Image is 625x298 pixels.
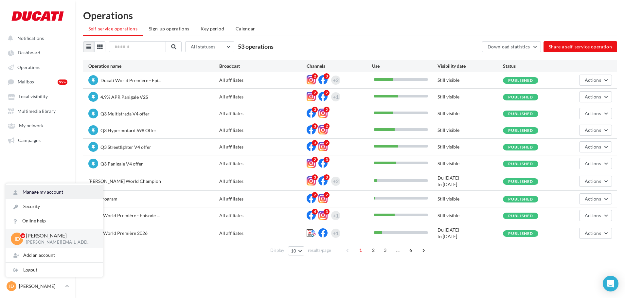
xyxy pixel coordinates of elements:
[437,77,503,83] div: Still visible
[585,213,601,218] span: Actions
[4,90,71,102] a: Local visibility
[219,144,307,150] div: All affiliates
[100,161,143,167] span: Q3 Panigale V4 offer
[585,127,601,133] span: Actions
[6,214,103,228] a: Online help
[18,79,34,85] span: Mailbox
[100,144,151,150] span: Q3 Streetfighter V4 offer
[19,94,48,99] span: Local visibility
[603,276,618,291] div: Open Intercom Messenger
[4,105,71,117] a: Multimedia library
[437,144,503,150] div: Still visible
[5,280,70,292] a: ID [PERSON_NAME]
[312,174,318,180] div: 3
[579,141,612,152] button: Actions
[312,123,318,129] div: 3
[585,77,601,83] span: Actions
[324,73,330,79] div: 3
[579,193,612,204] button: Actions
[324,174,330,180] div: 3
[437,175,503,188] div: Du [DATE] to [DATE]
[19,123,44,129] span: My network
[219,77,307,83] div: All affiliates
[6,185,103,199] a: Manage my account
[17,64,40,70] span: Operations
[219,160,307,167] div: All affiliates
[58,79,67,85] div: 99+
[219,94,307,100] div: All affiliates
[100,111,150,116] span: Q3 Multistrada V4 offer
[508,145,533,149] span: Published
[88,63,219,69] div: Operation name
[324,90,330,96] div: 2
[324,209,330,215] div: 3
[372,63,437,69] div: Use
[585,230,601,236] span: Actions
[4,46,71,58] a: Dashboard
[508,197,533,202] span: Published
[324,140,330,146] div: 2
[219,212,307,219] div: All affiliates
[312,209,318,215] div: 4
[88,178,161,184] span: [PERSON_NAME] World Champion
[312,107,318,113] div: 3
[437,196,503,202] div: Still visible
[308,247,331,254] span: results/page
[437,127,503,133] div: Still visible
[333,177,339,186] div: +2
[579,176,612,187] button: Actions
[201,26,224,31] span: Key period
[579,125,612,136] button: Actions
[508,161,533,166] span: Published
[270,247,284,254] span: Display
[312,140,318,146] div: 3
[236,26,255,31] span: Calendar
[14,235,20,242] span: ID
[585,111,601,116] span: Actions
[100,128,156,133] span: Q3 Hypermotard 698 Offer
[17,35,44,41] span: Notifications
[579,158,612,169] button: Actions
[19,283,62,289] p: [PERSON_NAME]
[585,178,601,184] span: Actions
[291,248,296,254] span: 10
[508,213,533,218] span: Published
[579,228,612,239] button: Actions
[149,26,189,31] span: Sign-up operations
[585,94,601,99] span: Actions
[324,123,330,129] div: 2
[100,78,161,83] span: Ducati World Première - Epi...
[508,128,533,133] span: Published
[393,245,403,255] span: ...
[508,179,533,184] span: Published
[88,230,148,236] span: Ducati World Première 2026
[324,192,330,198] div: 2
[307,63,372,69] div: Channels
[585,161,601,166] span: Actions
[579,75,612,86] button: Actions
[26,239,93,245] p: [PERSON_NAME][EMAIL_ADDRESS][PERSON_NAME][DOMAIN_NAME]
[333,211,339,220] div: +1
[355,245,366,255] span: 1
[312,157,318,163] div: 2
[368,245,379,255] span: 2
[437,160,503,167] div: Still visible
[219,127,307,133] div: All affiliates
[312,90,318,96] div: 2
[191,44,215,49] span: All statuses
[312,192,318,198] div: 2
[4,32,69,44] button: Notifications
[83,10,617,20] div: Operations
[9,283,14,289] span: ID
[219,230,307,237] div: All affiliates
[324,157,330,163] div: 3
[100,94,148,100] span: 4.9% APR Panigale V2S
[405,245,416,255] span: 6
[312,73,318,79] div: 2
[488,44,530,49] span: Download statistics
[579,210,612,221] button: Actions
[6,199,103,214] a: Security
[333,76,339,85] div: +2
[288,246,305,255] button: 10
[219,178,307,184] div: All affiliates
